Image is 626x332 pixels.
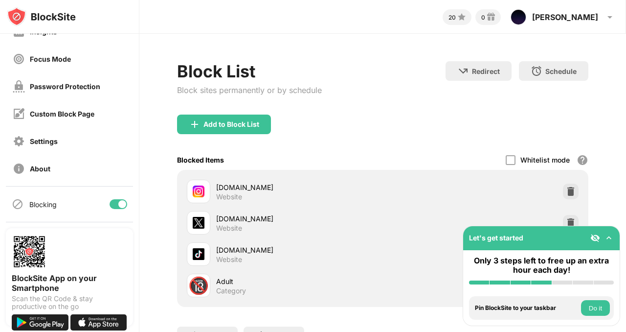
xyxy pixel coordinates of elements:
img: logo-blocksite.svg [7,7,76,26]
button: Do it [581,300,610,316]
div: Only 3 steps left to free up an extra hour each day! [469,256,614,275]
div: Add to Block List [203,120,259,128]
img: reward-small.svg [485,11,497,23]
img: points-small.svg [456,11,468,23]
img: ACg8ocJ6SkL9Op1RNhBpEP6u1uHttbOGx6mMxVOLVpfdIZuUi29IuOqP=s96-c [511,9,526,25]
div: Website [216,224,242,233]
div: [PERSON_NAME] [532,12,598,22]
img: omni-setup-toggle.svg [604,233,614,243]
img: favicons [193,248,204,260]
img: favicons [193,217,204,229]
div: Let's get started [469,234,523,242]
div: Whitelist mode [520,156,570,164]
div: Focus Mode [30,55,71,63]
div: Insights [30,27,57,36]
div: Website [216,255,242,264]
img: options-page-qr-code.png [12,234,47,269]
div: About [30,165,50,173]
img: password-protection-off.svg [13,80,25,93]
div: Block sites permanently or by schedule [177,85,322,95]
img: download-on-the-app-store.svg [70,314,127,331]
div: Scan the QR Code & stay productive on the go [12,295,127,310]
div: Redirect [472,67,500,75]
div: Website [216,192,242,201]
img: favicons [193,186,204,197]
div: Custom Block Page [30,110,94,118]
div: [DOMAIN_NAME] [216,182,383,192]
div: [DOMAIN_NAME] [216,213,383,224]
div: [DOMAIN_NAME] [216,245,383,255]
div: Block List [177,61,322,81]
div: Password Protection [30,82,100,91]
img: about-off.svg [13,163,25,175]
div: Blocking [29,200,57,209]
div: Adult [216,276,383,286]
img: customize-block-page-off.svg [13,108,25,120]
div: Blocked Items [177,156,224,164]
img: blocking-icon.svg [12,198,23,210]
div: 🔞 [188,276,209,296]
img: focus-off.svg [13,53,25,65]
div: 20 [448,14,456,21]
div: 0 [481,14,485,21]
div: Category [216,286,246,295]
img: get-it-on-google-play.svg [12,314,68,331]
div: Pin BlockSite to your taskbar [475,305,579,311]
div: Schedule [545,67,577,75]
div: Settings [30,137,58,145]
div: BlockSite App on your Smartphone [12,273,127,293]
img: eye-not-visible.svg [590,233,600,243]
img: settings-off.svg [13,135,25,147]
